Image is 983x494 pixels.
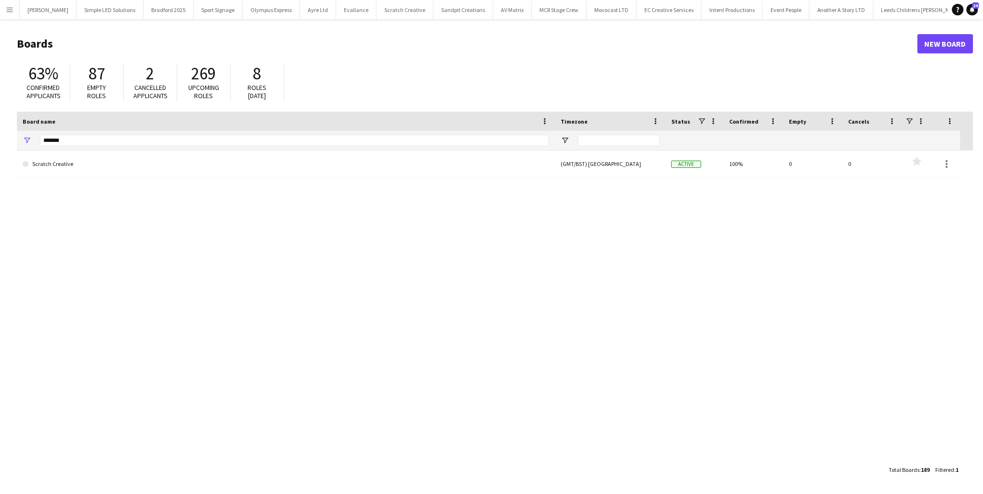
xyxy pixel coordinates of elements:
button: [PERSON_NAME] [20,0,77,19]
span: Board name [23,118,55,125]
button: Open Filter Menu [561,136,569,145]
button: Intent Productions [702,0,763,19]
div: 100% [723,151,783,177]
span: Status [671,118,690,125]
button: Olympus Express [243,0,300,19]
span: Empty roles [88,83,106,100]
span: Timezone [561,118,588,125]
button: Open Filter Menu [23,136,31,145]
button: AV Matrix [493,0,532,19]
span: Cancels [849,118,870,125]
button: Another A Story LTD [810,0,874,19]
a: Scratch Creative [23,151,549,177]
span: 24 [972,2,979,9]
span: Roles [DATE] [248,83,267,100]
button: Sport Signage [194,0,243,19]
span: Confirmed applicants [26,83,61,100]
button: Movocast LTD [587,0,637,19]
div: : [936,460,959,479]
span: 2 [146,63,155,84]
span: 269 [192,63,216,84]
span: Confirmed [729,118,759,125]
button: Sandpit Creations [433,0,493,19]
span: 63% [28,63,58,84]
span: 8 [253,63,262,84]
span: Upcoming roles [188,83,219,100]
button: EC Creative Services [637,0,702,19]
span: Filtered [936,466,955,473]
button: Event People [763,0,810,19]
div: 0 [843,151,903,177]
a: New Board [917,34,973,53]
input: Timezone Filter Input [578,135,660,146]
span: 1 [956,466,959,473]
div: 0 [783,151,843,177]
span: Total Boards [889,466,920,473]
button: Bradford 2025 [144,0,194,19]
button: Ayre Ltd [300,0,336,19]
button: Leeds Childrens [PERSON_NAME] [874,0,970,19]
button: Evallance [336,0,377,19]
input: Board name Filter Input [40,135,549,146]
a: 24 [967,4,978,15]
button: Scratch Creative [377,0,433,19]
button: Simple LED Solutions [77,0,144,19]
span: Active [671,161,701,168]
span: Cancelled applicants [133,83,168,100]
span: 87 [89,63,105,84]
button: MCR Stage Crew [532,0,587,19]
div: (GMT/BST) [GEOGRAPHIC_DATA] [555,151,666,177]
div: : [889,460,930,479]
span: 189 [921,466,930,473]
span: Empty [789,118,806,125]
h1: Boards [17,37,917,51]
